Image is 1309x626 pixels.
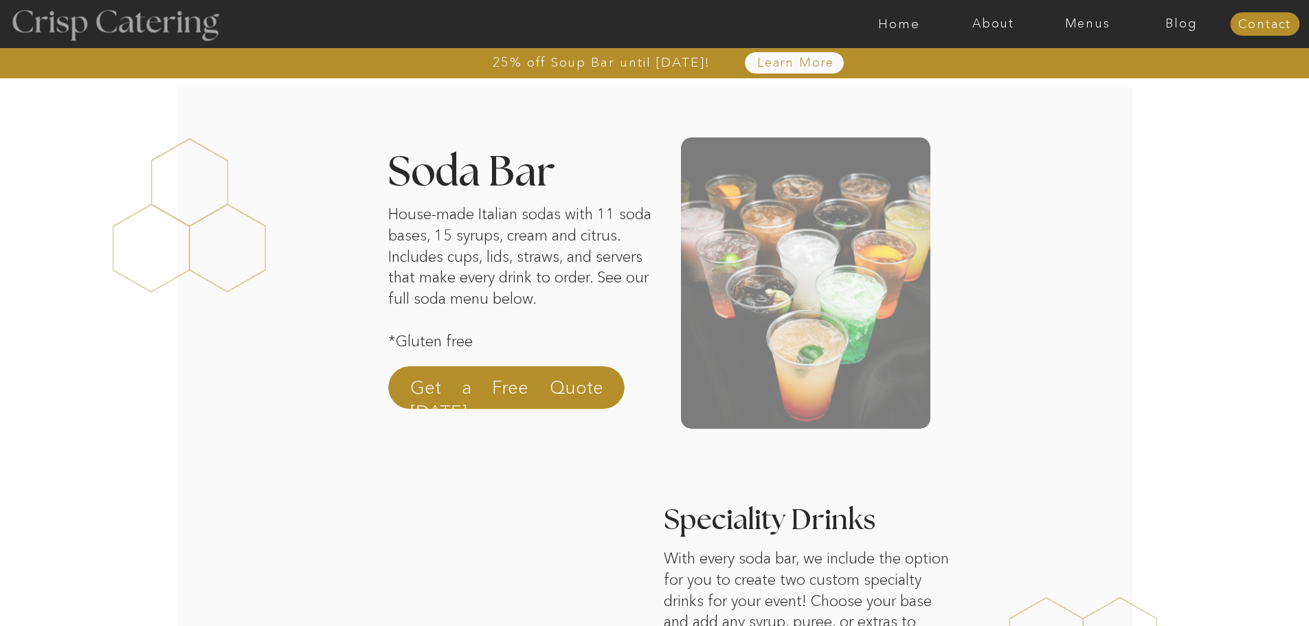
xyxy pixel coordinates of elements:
[1230,18,1299,32] a: Contact
[726,56,866,70] a: Learn More
[1040,17,1134,31] a: Menus
[388,153,652,189] h2: Soda Bar
[388,204,652,350] p: House-made Italian sodas with 11 soda bases, 15 syrups, cream and citrus. Includes cups, lids, st...
[664,506,1102,519] h3: Speciality Drinks
[946,17,1040,31] a: About
[852,17,946,31] a: Home
[410,375,603,408] a: Get a Free Quote [DATE]
[443,56,760,69] a: 25% off Soup Bar until [DATE]!
[1134,17,1229,31] a: Blog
